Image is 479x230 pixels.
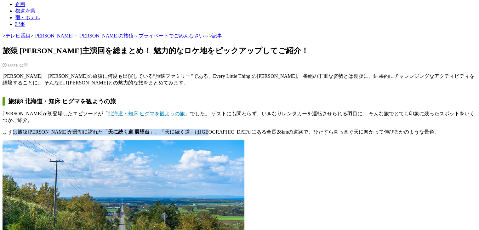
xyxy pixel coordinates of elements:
a: 北海道・知床 ヒグマを観ようの旅 [108,111,185,116]
a: 宿・ホテル [15,15,40,20]
strong: 天に続く道 展望台 [108,129,150,135]
nav: > > > [3,33,476,39]
time: [DATE]公開 [3,63,28,67]
a: 企画 [15,2,25,7]
a: テレビ番組 [5,33,31,38]
a: [PERSON_NAME]・[PERSON_NAME]の旅猿～プライベートでごめんなさい～ [33,33,209,38]
p: [PERSON_NAME]が初登場したエピソードが「 」でした。 ゲストにも関わらず、いきなりレンタカーを運転させられる羽目に。 そんな旅でとても印象に残ったスポットをいくつかご紹介。 [3,111,476,124]
a: 記事 [212,33,222,38]
p: [PERSON_NAME]・[PERSON_NAME]の旅猿に何度も出演している”旅猿ファミリー”である、Every Little Thing の[PERSON_NAME]。 番組の丁重な姿勢と... [3,73,476,86]
a: 記事 [15,21,25,27]
h1: 旅猿 [PERSON_NAME]主演回を総まとめ！ 魅力的なロケ地をピックアップしてご紹介！ [3,46,476,56]
p: まずは旅猿[PERSON_NAME]が最初に訪れた「 」。「天に続く道」は[GEOGRAPHIC_DATA]にある全長28kmの道路で、ひたすら真っ直ぐ天に向かって伸びるかのような景色。 [3,129,476,135]
a: 都道府県 [15,8,35,14]
h2: 旅猿8 北海道・知床 ヒグマを観ようの旅 [3,97,476,106]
